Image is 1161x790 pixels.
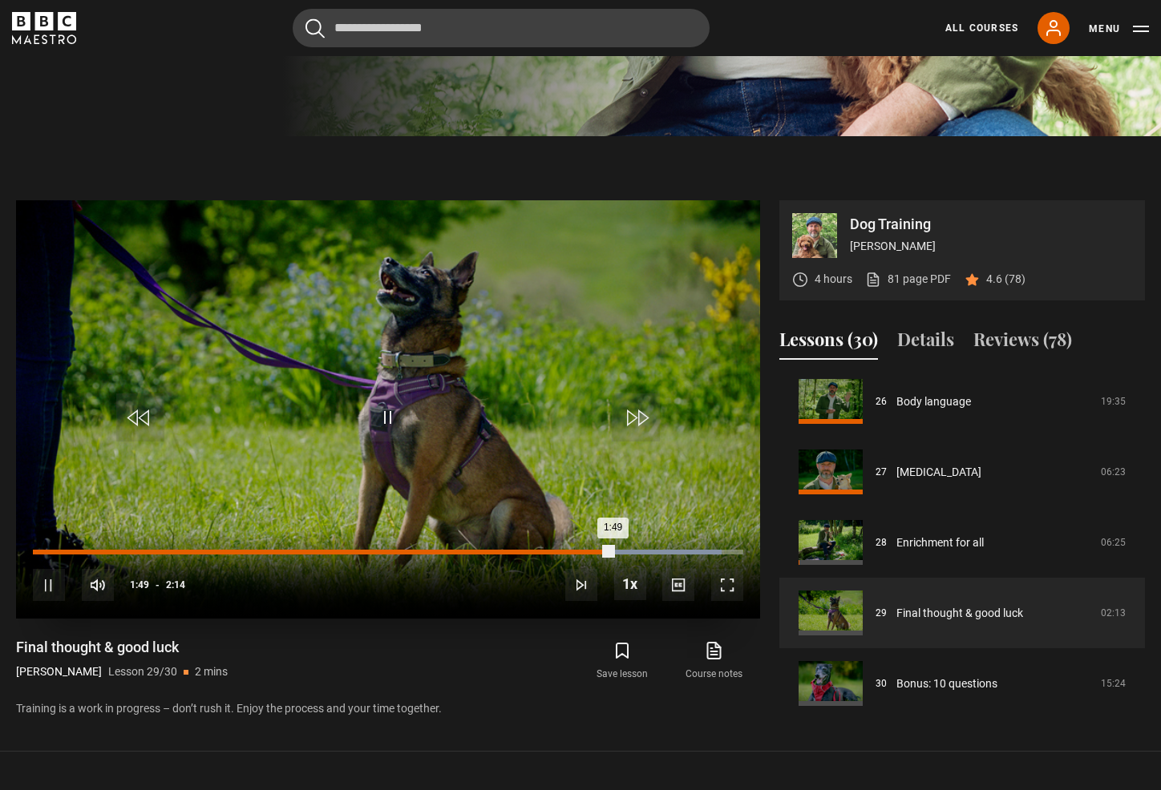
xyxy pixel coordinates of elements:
[865,271,951,288] a: 81 page PDF
[614,568,646,600] button: Playback Rate
[986,271,1025,288] p: 4.6 (78)
[662,569,694,601] button: Captions
[195,663,228,680] p: 2 mins
[156,579,160,590] span: -
[12,12,76,44] svg: BBC Maestro
[130,570,149,599] span: 1:49
[779,326,878,360] button: Lessons (30)
[896,464,981,481] a: [MEDICAL_DATA]
[82,569,114,601] button: Mute
[166,570,185,599] span: 2:14
[305,18,325,38] button: Submit the search query
[897,326,954,360] button: Details
[896,534,984,551] a: Enrichment for all
[108,663,177,680] p: Lesson 29/30
[16,638,228,657] h1: Final thought & good luck
[33,569,65,601] button: Pause
[896,675,997,692] a: Bonus: 10 questions
[973,326,1072,360] button: Reviews (78)
[850,217,1132,232] p: Dog Training
[293,9,710,47] input: Search
[16,663,102,680] p: [PERSON_NAME]
[1089,21,1149,37] button: Toggle navigation
[16,200,760,619] video-js: Video Player
[896,393,971,410] a: Body language
[33,550,743,554] div: Progress Bar
[896,605,1023,622] a: Final thought & good luck
[565,569,597,601] button: Next Lesson
[16,700,760,717] p: Training is a work in progress – don’t rush it. Enjoy the process and your time together.
[945,21,1018,35] a: All Courses
[815,271,852,288] p: 4 hours
[850,238,1132,255] p: [PERSON_NAME]
[669,638,760,684] a: Course notes
[711,569,743,601] button: Fullscreen
[576,638,668,684] button: Save lesson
